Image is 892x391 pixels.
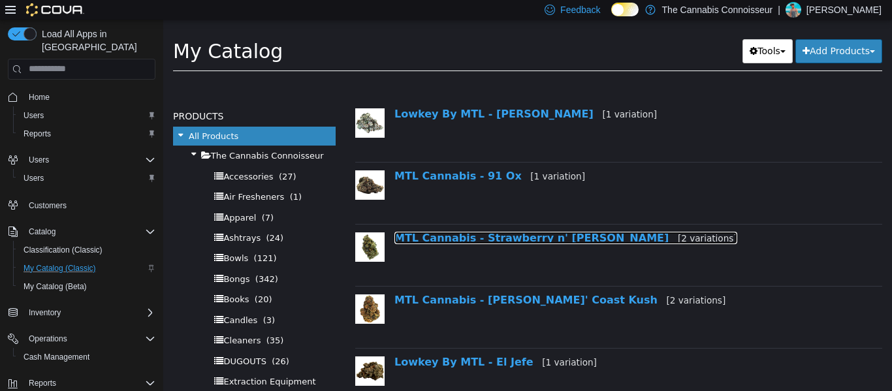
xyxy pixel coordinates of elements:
span: Apparel [60,193,93,203]
span: (7) [99,193,110,203]
span: Classification (Classic) [24,245,103,255]
a: Customers [24,198,72,213]
span: My Catalog (Beta) [24,281,87,292]
span: Users [24,152,155,168]
span: Catalog [24,224,155,240]
input: Dark Mode [611,3,639,16]
span: Operations [29,334,67,344]
button: Reports [13,125,161,143]
p: [PERSON_NAME] [806,2,882,18]
span: Reports [24,129,51,139]
span: Feedback [560,3,600,16]
button: My Catalog (Beta) [13,277,161,296]
button: Catalog [24,224,61,240]
span: Customers [29,200,67,211]
button: Customers [3,195,161,214]
span: Candles [60,296,94,305]
h5: Products [10,89,172,104]
span: Users [18,170,155,186]
span: Accessories [60,152,110,162]
button: Tools [579,20,629,44]
button: Add Products [632,20,719,44]
a: MTL Cannabis - 91 Ox[1 variation] [231,150,422,163]
span: Bongs [60,255,86,264]
span: (20) [91,275,109,285]
button: Classification (Classic) [13,241,161,259]
span: Air Fresheners [60,172,121,182]
img: 150 [192,213,221,242]
span: Catalog [29,227,56,237]
span: (3) [100,296,112,305]
span: Home [29,92,50,102]
a: Reports [18,126,56,142]
div: Joey Sytsma [786,2,801,18]
span: Inventory [24,305,155,321]
a: Classification (Classic) [18,242,108,258]
span: Customers [24,196,155,213]
span: My Catalog (Classic) [18,260,155,276]
img: 150 [192,275,221,304]
button: Cash Management [13,348,161,366]
span: Cash Management [18,349,155,365]
span: My Catalog (Beta) [18,279,155,294]
span: Reports [18,126,155,142]
small: [2 variations] [515,213,574,224]
button: Inventory [3,304,161,322]
span: Reports [24,375,155,391]
p: | [778,2,780,18]
span: (35) [103,316,121,326]
button: Reports [24,375,61,391]
a: MTL Cannabis - Strawberry n' [PERSON_NAME][2 variations] [231,212,574,225]
span: Classification (Classic) [18,242,155,258]
span: Cleaners [60,316,97,326]
button: Users [13,169,161,187]
a: Home [24,89,55,105]
span: Ashtrays [60,213,97,223]
span: (27) [116,152,133,162]
span: My Catalog [10,20,119,43]
span: (342) [92,255,115,264]
span: Users [24,110,44,121]
span: (24) [103,213,120,223]
a: Lowkey By MTL - El Jefe[1 variation] [231,336,434,349]
small: [1 variation] [439,89,494,100]
span: Bowls [60,234,85,243]
a: My Catalog (Beta) [18,279,92,294]
button: Catalog [3,223,161,241]
button: Inventory [24,305,66,321]
a: Cash Management [18,349,95,365]
a: Lowkey By MTL - [PERSON_NAME][1 variation] [231,88,494,101]
span: DUGOUTS [60,337,103,347]
button: Users [3,151,161,169]
img: Cova [26,3,84,16]
span: Home [24,89,155,105]
button: My Catalog (Classic) [13,259,161,277]
img: 150 [192,337,221,366]
span: (26) [108,337,126,347]
p: The Cannabis Connoisseur [662,2,773,18]
span: Reports [29,378,56,388]
span: Load All Apps in [GEOGRAPHIC_DATA] [37,27,155,54]
button: Home [3,87,161,106]
button: Operations [24,331,72,347]
span: My Catalog (Classic) [24,263,96,274]
span: Users [29,155,49,165]
img: 150 [192,89,221,118]
span: Dark Mode [611,16,612,17]
button: Users [13,106,161,125]
button: Operations [3,330,161,348]
button: Users [24,152,54,168]
span: Books [60,275,86,285]
span: Cash Management [24,352,89,362]
small: [2 variations] [503,275,562,286]
small: [1 variation] [379,337,434,348]
span: (121) [91,234,114,243]
a: Users [18,108,49,123]
small: [1 variation] [367,151,422,162]
span: (1) [127,172,138,182]
span: All Products [25,112,75,121]
img: 150 [192,151,221,180]
a: Users [18,170,49,186]
span: Users [24,173,44,183]
span: Users [18,108,155,123]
